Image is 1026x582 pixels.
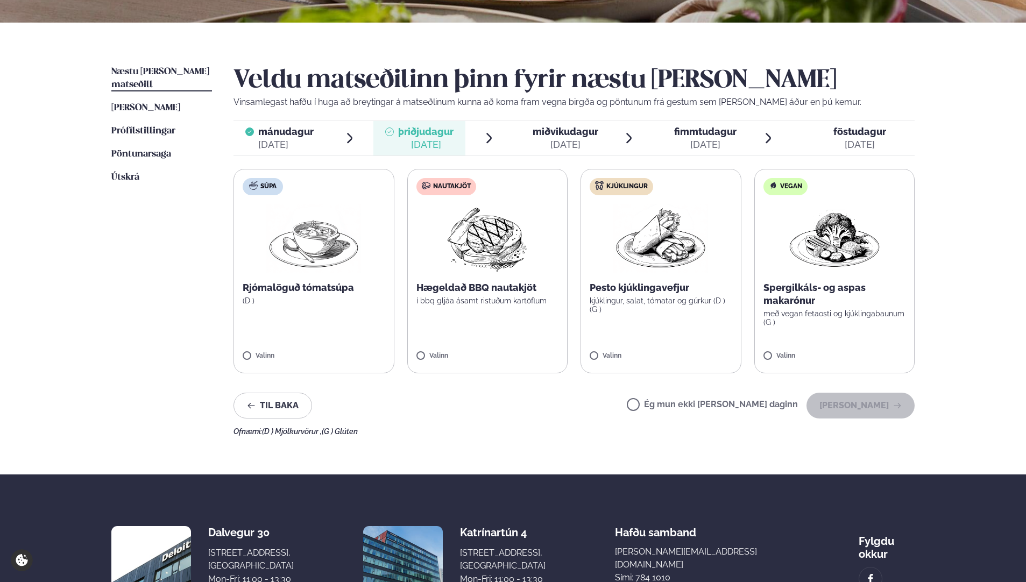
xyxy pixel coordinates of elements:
[111,125,175,138] a: Prófílstillingar
[249,181,258,190] img: soup.svg
[208,546,294,572] div: [STREET_ADDRESS], [GEOGRAPHIC_DATA]
[416,281,559,294] p: Hægeldað BBQ nautakjöt
[533,126,598,137] span: miðvikudagur
[533,138,598,151] div: [DATE]
[763,309,906,327] p: með vegan fetaosti og kjúklingabaunum (G )
[233,393,312,418] button: Til baka
[111,102,180,115] a: [PERSON_NAME]
[111,103,180,112] span: [PERSON_NAME]
[111,126,175,136] span: Prófílstillingar
[422,181,430,190] img: beef.svg
[440,204,535,273] img: Beef-Meat.png
[674,138,737,151] div: [DATE]
[590,281,732,294] p: Pesto kjúklingavefjur
[595,181,604,190] img: chicken.svg
[859,526,915,560] div: Fylgdu okkur
[674,126,737,137] span: fimmtudagur
[833,126,886,137] span: föstudagur
[322,427,358,436] span: (G ) Glúten
[262,427,322,436] span: (D ) Mjólkurvörur ,
[243,296,385,305] p: (D )
[606,182,648,191] span: Kjúklingur
[111,67,209,89] span: Næstu [PERSON_NAME] matseðill
[460,526,546,539] div: Katrínartún 4
[769,181,777,190] img: Vegan.svg
[613,204,708,273] img: Wraps.png
[763,281,906,307] p: Spergilkáls- og aspas makarónur
[260,182,277,191] span: Súpa
[433,182,471,191] span: Nautakjöt
[833,138,886,151] div: [DATE]
[787,204,882,273] img: Vegan.png
[243,281,385,294] p: Rjómalöguð tómatsúpa
[398,126,454,137] span: þriðjudagur
[590,296,732,314] p: kjúklingur, salat, tómatar og gúrkur (D ) (G )
[233,427,915,436] div: Ofnæmi:
[111,66,212,91] a: Næstu [PERSON_NAME] matseðill
[111,150,171,159] span: Pöntunarsaga
[615,545,789,571] a: [PERSON_NAME][EMAIL_ADDRESS][DOMAIN_NAME]
[111,173,139,182] span: Útskrá
[111,148,171,161] a: Pöntunarsaga
[258,126,314,137] span: mánudagur
[11,549,33,571] a: Cookie settings
[780,182,802,191] span: Vegan
[615,517,696,539] span: Hafðu samband
[208,526,294,539] div: Dalvegur 30
[233,96,915,109] p: Vinsamlegast hafðu í huga að breytingar á matseðlinum kunna að koma fram vegna birgða og pöntunum...
[460,546,546,572] div: [STREET_ADDRESS], [GEOGRAPHIC_DATA]
[258,138,314,151] div: [DATE]
[806,393,915,418] button: [PERSON_NAME]
[416,296,559,305] p: í bbq gljáa ásamt ristuðum kartöflum
[398,138,454,151] div: [DATE]
[233,66,915,96] h2: Veldu matseðilinn þinn fyrir næstu [PERSON_NAME]
[266,204,361,273] img: Soup.png
[111,171,139,184] a: Útskrá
